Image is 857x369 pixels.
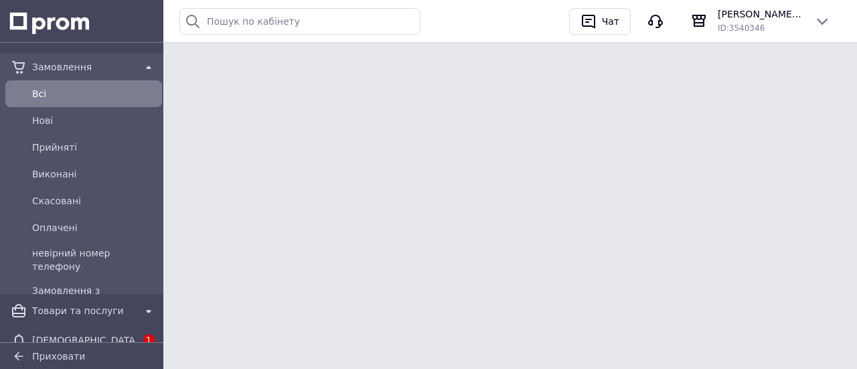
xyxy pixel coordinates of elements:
[32,304,135,317] span: Товари та послуги
[32,87,157,100] span: Всi
[718,7,803,21] span: [PERSON_NAME], м. [GEOGRAPHIC_DATA]
[569,8,631,35] button: Чат
[599,11,622,31] div: Чат
[32,194,157,208] span: Скасовані
[32,221,157,234] span: Оплачені
[32,334,135,347] span: [DEMOGRAPHIC_DATA]
[32,114,157,127] span: Нові
[32,141,157,154] span: Прийняті
[32,246,157,273] span: невірний номер телефону
[179,8,420,35] input: Пошук по кабінету
[32,60,135,74] span: Замовлення
[32,351,85,362] span: Приховати
[32,167,157,181] span: Виконані
[143,334,155,346] span: 1
[718,23,765,33] span: ID: 3540346
[32,284,157,311] span: Замовлення з [PERSON_NAME]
